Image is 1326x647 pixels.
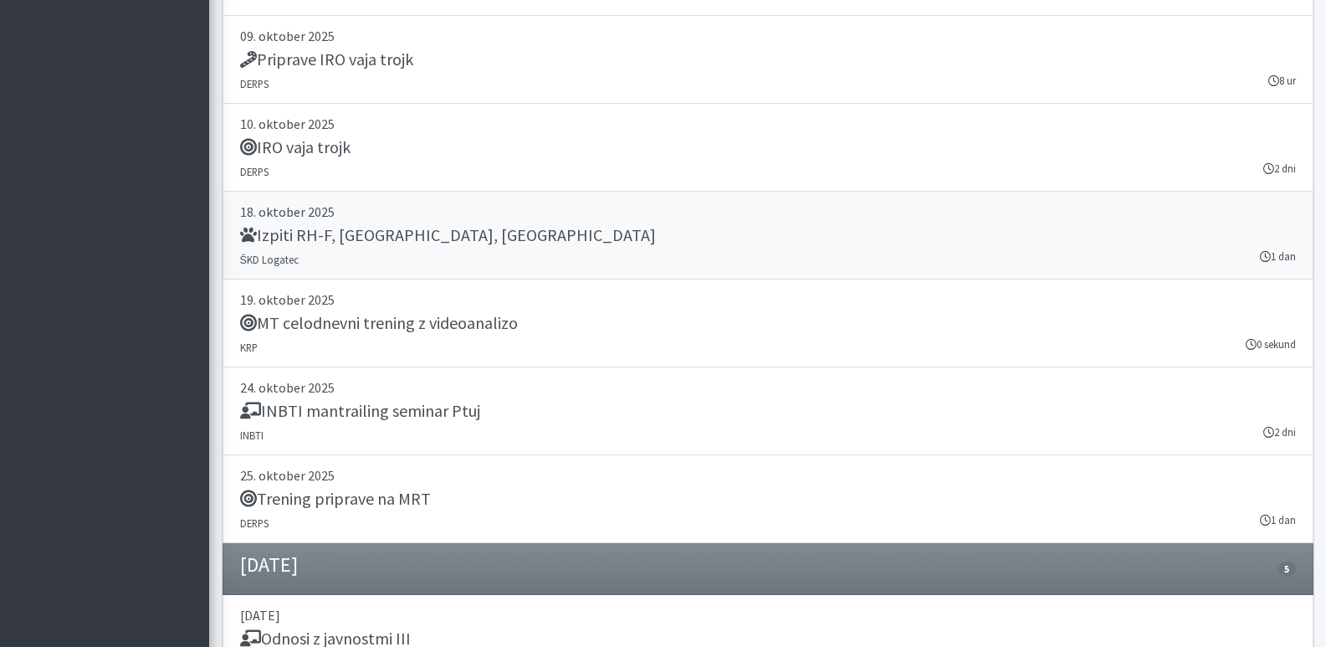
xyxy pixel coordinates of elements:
p: [DATE] [240,605,1296,625]
small: 1 dan [1260,249,1296,264]
small: 2 dni [1263,424,1296,440]
small: KRP [240,341,258,354]
h5: Priprave IRO vaja trojk [240,49,413,69]
h5: MT celodnevni trening z videoanalizo [240,313,518,333]
h5: Izpiti RH-F, [GEOGRAPHIC_DATA], [GEOGRAPHIC_DATA] [240,225,656,245]
a: 10. oktober 2025 IRO vaja trojk DERPS 2 dni [223,104,1313,192]
small: INBTI [240,429,264,442]
small: DERPS [240,165,269,178]
h5: Trening priprave na MRT [240,489,431,509]
small: ŠKD Logatec [240,253,300,266]
a: 18. oktober 2025 Izpiti RH-F, [GEOGRAPHIC_DATA], [GEOGRAPHIC_DATA] ŠKD Logatec 1 dan [223,192,1313,280]
a: 24. oktober 2025 INBTI mantrailing seminar Ptuj INBTI 2 dni [223,367,1313,455]
p: 10. oktober 2025 [240,114,1296,134]
small: 0 sekund [1246,336,1296,352]
p: 24. oktober 2025 [240,377,1296,398]
small: 2 dni [1263,161,1296,177]
a: 25. oktober 2025 Trening priprave na MRT DERPS 1 dan [223,455,1313,543]
h4: [DATE] [240,553,298,578]
a: 19. oktober 2025 MT celodnevni trening z videoanalizo KRP 0 sekund [223,280,1313,367]
small: 1 dan [1260,512,1296,528]
a: 09. oktober 2025 Priprave IRO vaja trojk DERPS 8 ur [223,16,1313,104]
p: 25. oktober 2025 [240,465,1296,485]
h5: INBTI mantrailing seminar Ptuj [240,401,480,421]
small: DERPS [240,77,269,90]
h5: IRO vaja trojk [240,137,351,157]
small: 8 ur [1268,73,1296,89]
span: 5 [1278,562,1295,577]
small: DERPS [240,516,269,530]
p: 09. oktober 2025 [240,26,1296,46]
p: 19. oktober 2025 [240,290,1296,310]
p: 18. oktober 2025 [240,202,1296,222]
